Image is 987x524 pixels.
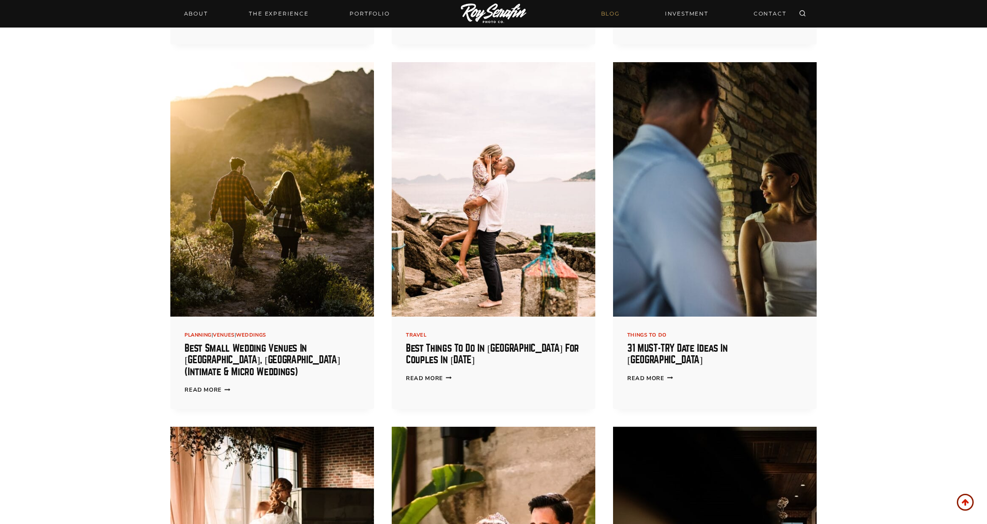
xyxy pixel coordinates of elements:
[392,62,595,317] img: Best Things To Do in Rio de Janeiro for Couples in 2025 1
[596,6,625,21] a: BLOG
[244,8,314,20] a: THE EXPERIENCE
[185,343,340,377] a: Best Small Wedding Venues in [GEOGRAPHIC_DATA], [GEOGRAPHIC_DATA] (Intimate & Micro Weddings)
[627,343,728,365] a: 31 MUST-TRY Date Ideas in [GEOGRAPHIC_DATA]
[613,62,817,317] a: A woman in a white dress with unique shoulder details gazes out of a brick archway, with a man sl...
[957,494,974,511] a: Scroll to top
[613,62,817,317] img: 31 MUST-TRY Date Ideas in Jacksonville 2
[596,6,792,21] nav: Secondary Navigation
[392,62,595,317] a: Couple embracing on a rocky beach, with the man lifting the woman as they share a kiss. Scenic oc...
[185,386,230,394] a: Read More
[236,332,266,338] a: Weddings
[406,374,452,382] a: Read More
[179,8,395,20] nav: Primary Navigation
[170,62,374,317] img: Best Small Wedding Venues in Phoenix, AZ (Intimate & Micro Weddings) 13
[627,374,673,382] a: Read More
[406,343,579,365] a: Best Things To Do in [GEOGRAPHIC_DATA] for Couples in [DATE]
[170,62,374,317] a: Couple walking hand in hand along a rocky trail during sunset, surrounded by greenery and mountai...
[796,8,809,20] button: View Search Form
[213,332,234,338] a: Venues
[660,6,714,21] a: INVESTMENT
[179,8,213,20] a: About
[461,4,527,24] img: Logo of Roy Serafin Photo Co., featuring stylized text in white on a light background, representi...
[344,8,395,20] a: Portfolio
[748,6,792,21] a: CONTACT
[185,332,211,338] a: planning
[627,332,667,338] a: Things to Do
[185,332,266,338] span: | |
[406,332,426,338] a: Travel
